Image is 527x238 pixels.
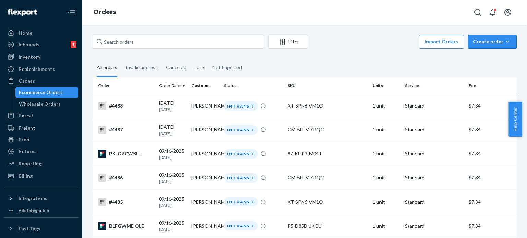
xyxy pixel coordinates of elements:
div: XT-SPN6-VM1O [288,102,367,109]
div: [DATE] [159,100,186,112]
div: IN TRANSIT [224,221,258,230]
div: Inbounds [19,41,39,48]
div: Parcel [19,112,33,119]
a: Ecommerce Orders [15,87,79,98]
div: 09/16/2025 [159,196,186,208]
button: Close Navigation [65,5,78,19]
th: Status [221,77,285,94]
div: Replenishments [19,66,55,73]
div: 09/16/2025 [159,172,186,184]
a: Wholesale Orders [15,99,79,110]
td: 1 unit [370,166,402,190]
a: Replenishments [4,64,78,75]
div: IN TRANSIT [224,197,258,206]
div: Wholesale Orders [19,101,61,108]
td: 1 unit [370,118,402,142]
button: Filter [268,35,308,49]
div: Inventory [19,53,40,60]
ol: breadcrumbs [88,2,122,22]
td: 1 unit [370,142,402,166]
td: [PERSON_NAME] [189,118,221,142]
div: All orders [97,59,117,77]
div: Reporting [19,160,42,167]
th: Order Date [156,77,189,94]
input: Search orders [93,35,264,49]
div: 09/16/2025 [159,220,186,232]
div: Create order [473,38,512,45]
p: [DATE] [159,154,186,160]
div: #4485 [98,198,153,206]
div: 09/16/2025 [159,148,186,160]
div: IN TRANSIT [224,173,258,183]
a: Add Integration [4,206,78,215]
div: [DATE] [159,124,186,136]
div: 1 [71,41,76,48]
button: Open notifications [486,5,500,19]
th: SKU [285,77,370,94]
button: Open Search Box [471,5,484,19]
td: 1 unit [370,190,402,214]
a: Billing [4,171,78,181]
div: P5-D85D-JKGU [288,223,367,229]
div: Invalid address [126,59,158,76]
a: Home [4,27,78,38]
td: $7.34 [466,190,517,214]
div: GM-5LHV-YBQC [288,174,367,181]
div: Add Integration [19,208,49,213]
a: Orders [93,8,116,16]
div: Freight [19,125,35,131]
p: Standard [405,199,463,205]
p: [DATE] [159,226,186,232]
a: Parcel [4,110,78,121]
div: Prep [19,136,29,143]
a: Freight [4,123,78,134]
div: Home [19,29,32,36]
p: Standard [405,126,463,133]
td: [PERSON_NAME] [189,94,221,118]
div: IN TRANSIT [224,125,258,135]
td: $7.34 [466,166,517,190]
td: $7.34 [466,214,517,238]
p: Standard [405,223,463,229]
p: [DATE] [159,202,186,208]
button: Open account menu [501,5,515,19]
a: Inbounds1 [4,39,78,50]
div: #4486 [98,174,153,182]
td: $7.34 [466,118,517,142]
td: [PERSON_NAME] [189,166,221,190]
th: Units [370,77,402,94]
td: [PERSON_NAME] [189,190,221,214]
td: [PERSON_NAME] [189,142,221,166]
th: Fee [466,77,517,94]
p: Standard [405,102,463,109]
div: Not Imported [212,59,242,76]
th: Order [93,77,156,94]
a: Reporting [4,158,78,169]
button: Create order [468,35,517,49]
div: #4488 [98,102,153,110]
div: BK-GZCWSLL [98,150,153,158]
td: 1 unit [370,94,402,118]
div: #4487 [98,126,153,134]
td: 1 unit [370,214,402,238]
a: Prep [4,134,78,145]
div: IN TRANSIT [224,149,258,159]
div: Canceled [166,59,186,76]
div: Customer [191,83,219,88]
button: Import Orders [419,35,464,49]
div: XT-SPN6-VM1O [288,199,367,205]
span: Help Center [508,102,522,137]
th: Service [402,77,466,94]
div: 87-KUP3-M04T [288,150,367,157]
div: Late [195,59,204,76]
a: Inventory [4,51,78,62]
p: [DATE] [159,107,186,112]
div: Filter [269,38,308,45]
td: [PERSON_NAME] [189,214,221,238]
a: Returns [4,146,78,157]
button: Fast Tags [4,223,78,234]
div: Fast Tags [19,225,40,232]
td: $7.34 [466,142,517,166]
div: Integrations [19,195,47,202]
div: IN TRANSIT [224,101,258,111]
